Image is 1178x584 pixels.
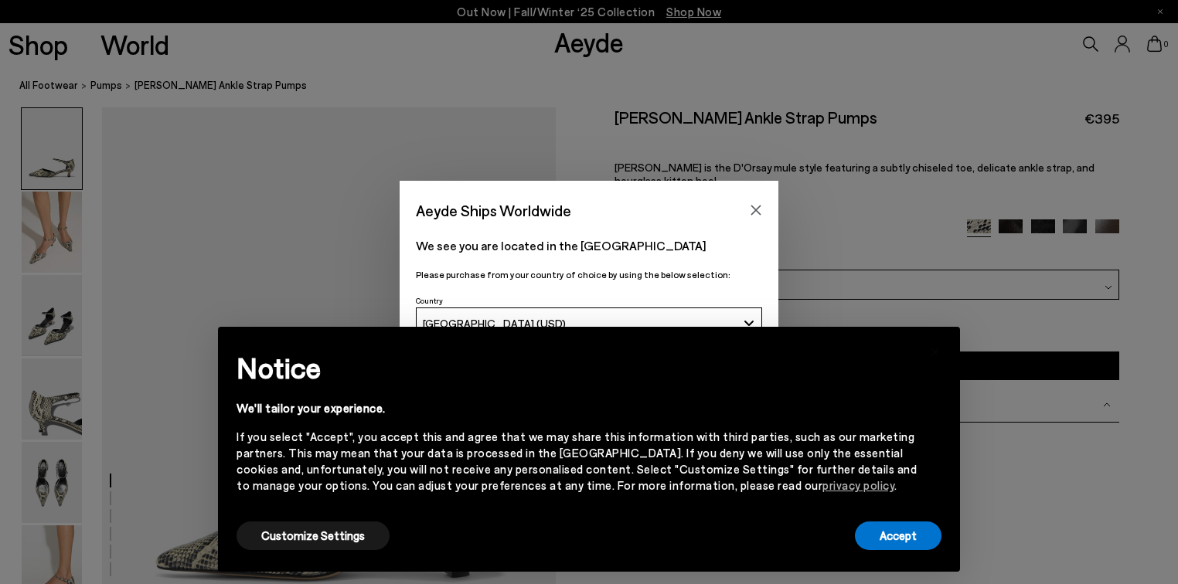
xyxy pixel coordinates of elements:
p: We see you are located in the [GEOGRAPHIC_DATA] [416,236,762,255]
div: If you select "Accept", you accept this and agree that we may share this information with third p... [237,429,917,494]
p: Please purchase from your country of choice by using the below selection: [416,267,762,282]
button: Close [744,199,768,222]
button: Close this notice [917,331,954,368]
button: Accept [855,521,941,550]
span: Country [416,296,443,305]
div: We'll tailor your experience. [237,400,917,416]
h2: Notice [237,348,917,388]
span: Aeyde Ships Worldwide [416,197,571,224]
button: Customize Settings [237,521,390,550]
a: privacy policy [822,478,894,492]
span: × [930,338,941,361]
